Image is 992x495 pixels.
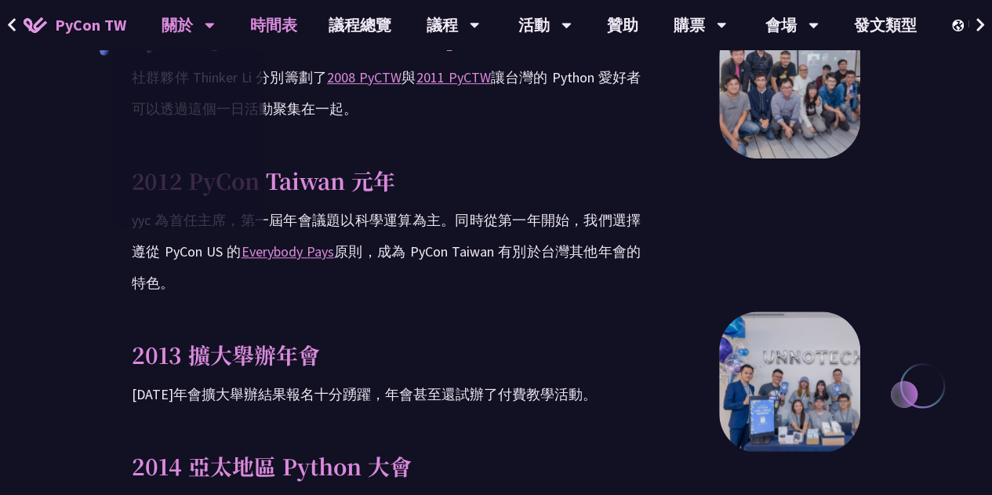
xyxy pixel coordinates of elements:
[24,17,47,33] img: PyCon TW 2025 首頁圖標
[250,15,297,35] font: 時間表
[132,379,641,410] p: [DATE]年會擴大舉辦結果報名十分踴躍，年會甚至還試辦了付費教學活動。
[952,20,968,31] img: 區域設定圖標
[132,165,395,196] font: 2012 PyCon Taiwan 元年
[241,242,333,260] a: Everybody Pays
[416,68,490,86] a: 2011 PyCTW
[132,205,641,299] p: yyc 為首任主席，第一屆年會議題以科學運算為主。同時從第一年開始，我們選擇遵從 PyCon US 的 原則，成為 PyCon Taiwan 有別於台灣其他年會的特色。
[8,5,142,45] a: PyCon TW
[132,450,412,482] font: 2014 亞太地區 Python 大會
[854,15,917,35] font: 發文類型
[327,68,402,86] a: 2008 PyCTW
[55,15,126,35] font: PyCon TW
[132,62,641,125] p: 社群夥伴 Thinker Li 分別籌劃了 與 讓台灣的 Python 愛好者可以透過這個一日活動聚集在一起。
[132,338,641,371] p: 2013 擴大舉辦年會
